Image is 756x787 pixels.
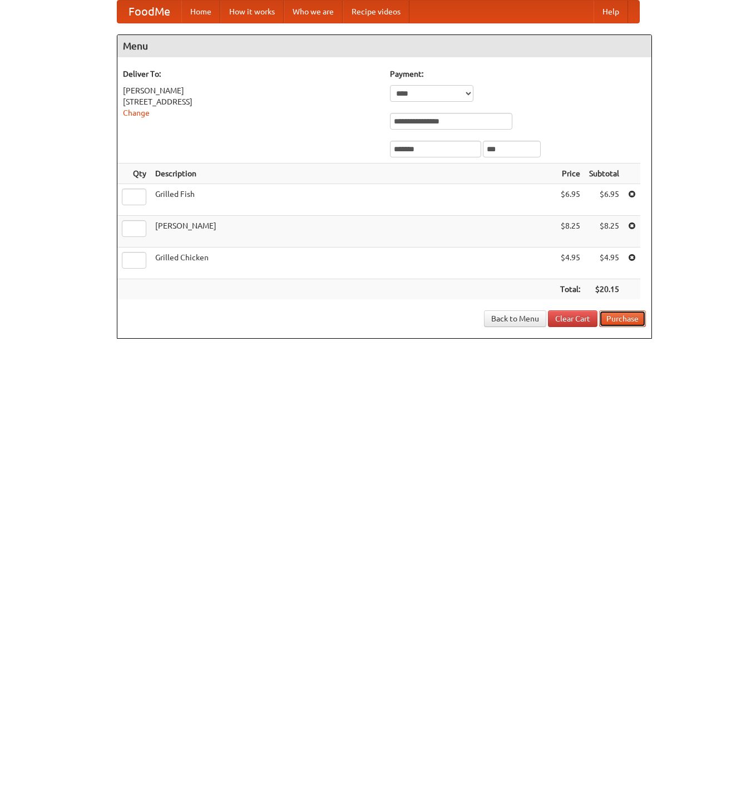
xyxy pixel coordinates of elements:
[585,279,624,300] th: $20.15
[556,164,585,184] th: Price
[151,248,556,279] td: Grilled Chicken
[284,1,343,23] a: Who we are
[548,310,597,327] a: Clear Cart
[117,1,181,23] a: FoodMe
[123,108,150,117] a: Change
[556,248,585,279] td: $4.95
[390,68,646,80] h5: Payment:
[484,310,546,327] a: Back to Menu
[585,184,624,216] td: $6.95
[585,216,624,248] td: $8.25
[117,164,151,184] th: Qty
[594,1,628,23] a: Help
[181,1,220,23] a: Home
[343,1,409,23] a: Recipe videos
[123,68,379,80] h5: Deliver To:
[220,1,284,23] a: How it works
[556,216,585,248] td: $8.25
[585,248,624,279] td: $4.95
[123,85,379,96] div: [PERSON_NAME]
[585,164,624,184] th: Subtotal
[151,216,556,248] td: [PERSON_NAME]
[556,184,585,216] td: $6.95
[123,96,379,107] div: [STREET_ADDRESS]
[151,164,556,184] th: Description
[117,35,651,57] h4: Menu
[599,310,646,327] button: Purchase
[151,184,556,216] td: Grilled Fish
[556,279,585,300] th: Total:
